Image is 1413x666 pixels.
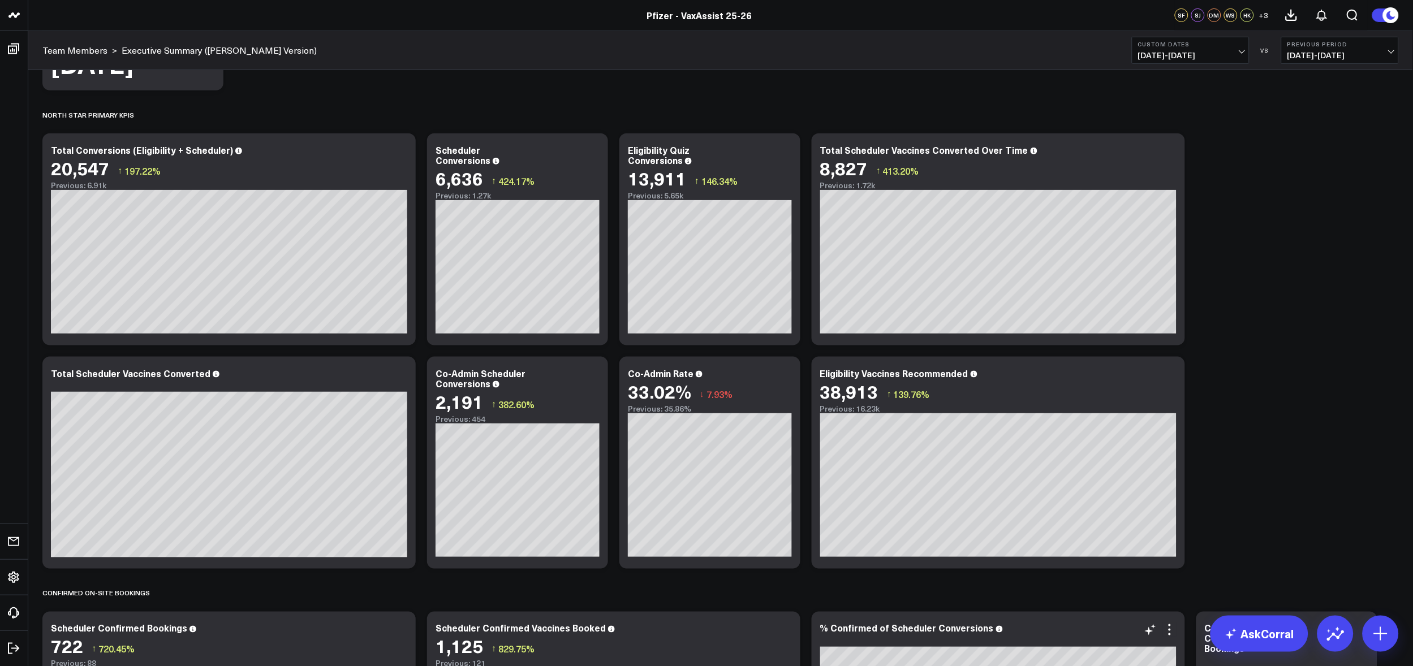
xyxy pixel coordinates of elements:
span: ↑ [92,642,96,656]
div: Confirmed On-Site Bookings [42,580,150,606]
div: Scheduler Conversions [436,144,490,166]
span: + 3 [1259,11,1269,19]
div: SF [1175,8,1188,22]
div: > [42,44,117,57]
button: +3 [1257,8,1270,22]
div: [DATE] [51,51,133,76]
div: Total Conversions (Eligibility + Scheduler) [51,144,233,156]
span: ↓ [700,387,704,401]
span: [DATE] - [DATE] [1287,51,1393,60]
b: Custom Dates [1138,41,1243,47]
button: Custom Dates[DATE]-[DATE] [1132,37,1250,64]
span: 197.22% [124,165,161,177]
div: SJ [1191,8,1205,22]
div: Previous: 5.65k [628,191,792,200]
span: 720.45% [98,643,135,655]
button: Previous Period[DATE]-[DATE] [1281,37,1399,64]
span: ↑ [492,397,496,412]
span: 139.76% [894,388,930,400]
span: 7.93% [706,388,733,400]
div: 13,911 [628,168,686,188]
div: 8,827 [820,158,868,178]
div: Total Scheduler Vaccines Converted Over Time [820,144,1028,156]
div: 38,913 [820,381,878,401]
a: Pfizer - VaxAssist 25-26 [647,9,752,21]
div: DM [1208,8,1221,22]
span: 146.34% [701,175,738,187]
div: Scheduler Confirmed Bookings [51,622,187,634]
div: 20,547 [51,158,109,178]
div: Previous: 1.27k [436,191,600,200]
span: [DATE] - [DATE] [1138,51,1243,60]
div: 1,125 [436,636,483,656]
b: Previous Period [1287,41,1393,47]
div: Co-Admin Rate [628,367,693,379]
span: ↑ [695,174,699,188]
span: 424.17% [498,175,535,187]
span: ↑ [492,174,496,188]
span: 382.60% [498,398,535,410]
div: 33.02% [628,381,691,401]
span: ↑ [876,163,881,178]
div: 722 [51,636,83,656]
a: Team Members [42,44,107,57]
div: % Confirmed of Scheduler Conversions [820,622,994,634]
div: WS [1224,8,1238,22]
div: HK [1240,8,1254,22]
div: 6,636 [436,168,483,188]
div: 2,191 [436,391,483,412]
div: Scheduler Confirmed Vaccines Booked [436,622,606,634]
div: VS [1255,47,1276,54]
div: North Star Primary KPIs [42,102,134,128]
div: Co-Admin Scheduler Conversions [436,367,525,390]
div: Co-Admin Rate for Confirmed Bookings [1205,622,1286,655]
div: Total Scheduler Vaccines Converted [51,367,210,379]
span: ↑ [118,163,122,178]
div: Previous: 16.23k [820,404,1177,413]
div: Previous: 6.91k [51,181,407,190]
div: Previous: 35.86% [628,404,792,413]
div: Eligibility Vaccines Recommended [820,367,968,379]
span: 413.20% [883,165,919,177]
span: 829.75% [498,643,535,655]
div: Previous: 1.72k [820,181,1177,190]
a: AskCorral [1210,616,1308,652]
span: ↑ [492,642,496,656]
div: Previous: 454 [436,414,600,423]
a: Executive Summary ([PERSON_NAME] Version) [122,44,317,57]
div: Eligibility Quiz Conversions [628,144,690,166]
span: ↑ [887,387,891,401]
